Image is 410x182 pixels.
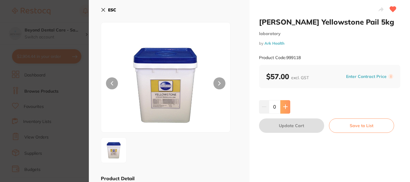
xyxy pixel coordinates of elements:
h2: [PERSON_NAME] Yellowstone Pail 5kg [259,17,400,26]
img: ay85OTkxMTgtanBn [127,37,204,132]
b: Product Detail [101,175,134,181]
button: Update Cart [259,118,324,133]
small: by [259,41,400,46]
button: Save to List [329,118,394,133]
button: ESC [101,5,116,15]
small: laboratory [259,31,400,36]
b: $57.00 [266,72,309,81]
b: ESC [108,7,116,13]
label: i [388,74,393,79]
img: ay85OTkxMTgtanBn [103,139,125,161]
small: Product Code: 999118 [259,55,301,60]
button: Enter Contract Price [344,74,388,79]
span: excl. GST [291,75,309,80]
a: Ark Health [264,41,285,46]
